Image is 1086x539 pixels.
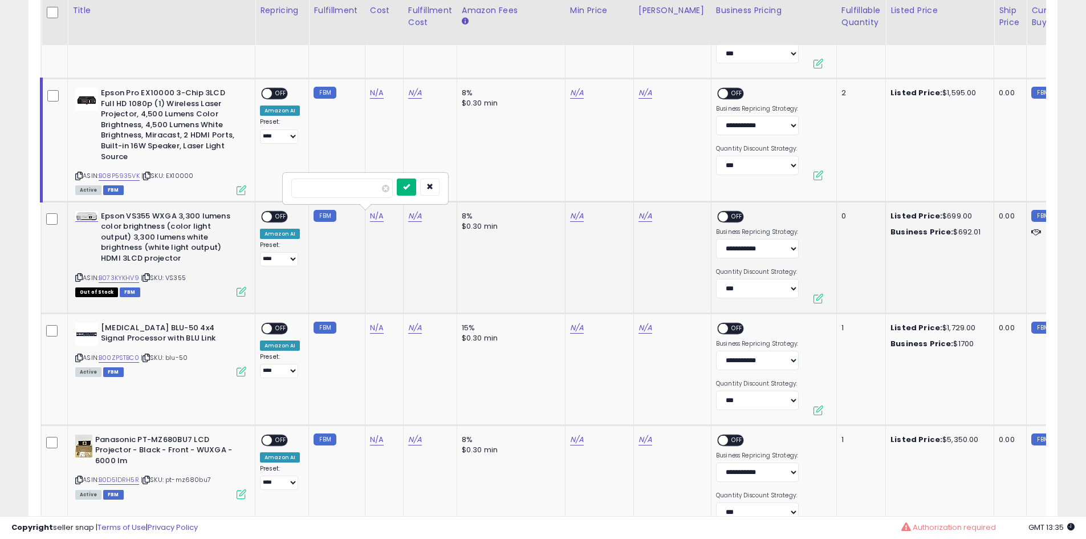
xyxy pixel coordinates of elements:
[890,323,985,333] div: $1,729.00
[462,211,556,221] div: 8%
[370,322,384,334] a: N/A
[11,522,53,533] strong: Copyright
[408,322,422,334] a: N/A
[75,287,118,297] span: All listings that are currently out of stock and unavailable for purchase on Amazon
[570,5,629,17] div: Min Price
[462,435,556,445] div: 8%
[638,5,706,17] div: [PERSON_NAME]
[1031,433,1054,445] small: FBM
[408,210,422,222] a: N/A
[75,185,101,195] span: All listings currently available for purchase on Amazon
[890,226,953,237] b: Business Price:
[75,490,101,500] span: All listings currently available for purchase on Amazon
[890,339,985,349] div: $1700
[728,89,746,99] span: OFF
[101,323,239,347] b: [MEDICAL_DATA] BLU-50 4x4 Signal Processor with BLU Link
[890,434,942,445] b: Listed Price:
[462,221,556,232] div: $0.30 min
[75,367,101,377] span: All listings currently available for purchase on Amazon
[462,5,560,17] div: Amazon Fees
[141,273,186,282] span: | SKU: VS355
[99,475,139,485] a: B0D51DRH5R
[370,5,398,17] div: Cost
[272,212,290,221] span: OFF
[890,88,985,98] div: $1,595.00
[314,433,336,445] small: FBM
[75,88,246,194] div: ASIN:
[72,5,250,17] div: Title
[260,5,304,17] div: Repricing
[141,171,193,180] span: | SKU: EX10000
[716,268,799,276] label: Quantity Discount Strategy:
[1028,522,1075,533] span: 2025-09-8 13:35 GMT
[462,445,556,455] div: $0.30 min
[570,87,584,99] a: N/A
[260,452,300,463] div: Amazon AI
[890,322,942,333] b: Listed Price:
[716,452,799,460] label: Business Repricing Strategy:
[890,227,985,237] div: $692.01
[841,323,877,333] div: 1
[1031,210,1054,222] small: FBM
[999,5,1022,29] div: Ship Price
[728,323,746,333] span: OFF
[999,211,1018,221] div: 0.00
[370,434,384,445] a: N/A
[638,210,652,222] a: N/A
[1031,87,1054,99] small: FBM
[314,322,336,334] small: FBM
[890,338,953,349] b: Business Price:
[99,171,140,181] a: B08P5935VK
[75,435,92,457] img: 4108DImTBnL._SL40_.jpg
[716,380,799,388] label: Quantity Discount Strategy:
[638,434,652,445] a: N/A
[1031,322,1054,334] small: FBM
[462,333,556,343] div: $0.30 min
[999,88,1018,98] div: 0.00
[890,211,985,221] div: $699.00
[260,118,300,144] div: Preset:
[841,88,877,98] div: 2
[841,5,881,29] div: Fulfillable Quantity
[890,210,942,221] b: Listed Price:
[260,353,300,379] div: Preset:
[570,434,584,445] a: N/A
[272,435,290,445] span: OFF
[462,17,469,27] small: Amazon Fees.
[408,434,422,445] a: N/A
[716,340,799,348] label: Business Repricing Strategy:
[314,210,336,222] small: FBM
[120,287,140,297] span: FBM
[141,353,188,362] span: | SKU: blu-50
[260,106,300,116] div: Amazon AI
[103,185,124,195] span: FBM
[638,87,652,99] a: N/A
[11,522,198,533] div: seller snap | |
[99,273,139,283] a: B073KYKHV9
[462,88,556,98] div: 8%
[103,367,124,377] span: FBM
[314,5,360,17] div: Fulfillment
[716,228,799,236] label: Business Repricing Strategy:
[260,241,300,267] div: Preset:
[141,475,211,484] span: | SKU: pt-mz680bu7
[103,490,124,500] span: FBM
[272,89,290,99] span: OFF
[272,323,290,333] span: OFF
[75,323,246,376] div: ASIN:
[716,5,832,17] div: Business Pricing
[999,323,1018,333] div: 0.00
[75,435,246,498] div: ASIN:
[408,5,452,29] div: Fulfillment Cost
[370,87,384,99] a: N/A
[314,87,336,99] small: FBM
[75,211,98,221] img: 31AhIWlXQ+L._SL40_.jpg
[890,435,985,445] div: $5,350.00
[97,522,146,533] a: Terms of Use
[841,211,877,221] div: 0
[638,322,652,334] a: N/A
[462,98,556,108] div: $0.30 min
[570,322,584,334] a: N/A
[716,492,799,500] label: Quantity Discount Strategy:
[95,435,234,469] b: Panasonic PT-MZ680BU7 LCD Projector - Black - Front - WUXGA - 6000 lm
